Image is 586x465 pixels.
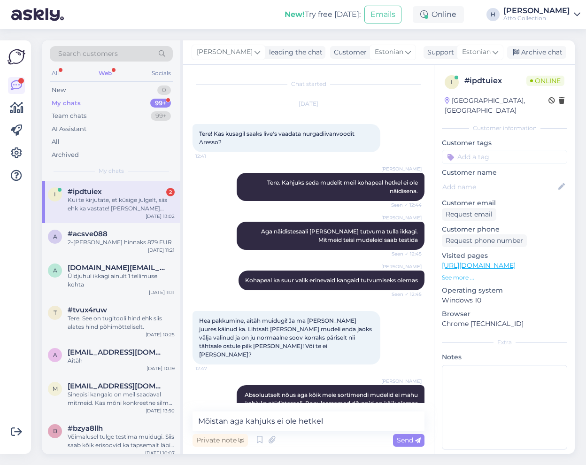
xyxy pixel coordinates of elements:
span: Tere! Kas kusagil saaks live's vaadata nurgadiivanvoodit Aresso? [199,130,356,146]
div: Tere. See on tugitooli hind ehk siis alates hind põhimõtteliselt. [68,314,175,331]
div: [DATE] 11:11 [149,289,175,296]
input: Add a tag [442,150,567,164]
div: AI Assistant [52,124,86,134]
div: Request email [442,208,496,221]
div: 99+ [150,99,171,108]
span: Online [526,76,564,86]
a: [URL][DOMAIN_NAME] [442,261,516,270]
span: Absoluutselt nõus aga kõik meie sortimendi mudelid ei mahu kahjuks näidistesaali. Populaarsemad d... [245,391,419,407]
div: All [50,67,61,79]
span: [PERSON_NAME] [381,165,422,172]
div: [DATE] 10:19 [146,365,175,372]
p: Customer tags [442,138,567,148]
div: Üldjuhul ikkagi ainult 1 tellimuse kohta [68,272,175,289]
div: Request phone number [442,234,527,247]
div: Sinepisi kangaid on meil saadaval mitmeid. Kas mõni konkreetne silma jäänud? [68,390,175,407]
div: [DATE] 10:07 [145,449,175,457]
span: Seen ✓ 12:44 [386,201,422,209]
div: My chats [52,99,81,108]
span: i [54,191,56,198]
div: Customer information [442,124,567,132]
div: Archived [52,150,79,160]
div: Socials [150,67,173,79]
p: Chrome [TECHNICAL_ID] [442,319,567,329]
span: 12:41 [195,153,231,160]
div: Archive chat [507,46,566,59]
span: [PERSON_NAME] [381,214,422,221]
span: anettplaado@gmail.com [68,348,165,356]
a: [PERSON_NAME]Atto Collection [503,7,580,22]
p: Customer email [442,198,567,208]
div: Try free [DATE]: [285,9,361,20]
span: Seen ✓ 12:45 [386,291,422,298]
p: See more ... [442,273,567,282]
div: [DATE] 13:50 [146,407,175,414]
b: New! [285,10,305,19]
p: Customer phone [442,225,567,234]
span: maristamm84@gmail.com [68,382,165,390]
p: Notes [442,352,567,362]
span: a [53,233,57,240]
div: 99+ [151,111,171,121]
span: Hea pakkumine, aitäh muidugi! Ja ma [PERSON_NAME] juures käinud ka. Lihtsalt [PERSON_NAME] mudeli... [199,317,373,358]
div: H [486,8,500,21]
div: Aitäh [68,356,175,365]
span: Estonian [375,47,403,57]
span: Seen ✓ 12:45 [386,250,422,257]
input: Add name [442,182,556,192]
div: [DATE] 13:02 [146,213,175,220]
div: All [52,137,60,147]
textarea: Mõistan aga kahjuks ei ole hetkel [193,411,424,431]
div: Chat started [193,80,424,88]
div: Customer [330,47,367,57]
div: [GEOGRAPHIC_DATA], [GEOGRAPHIC_DATA] [445,96,548,116]
p: Operating system [442,286,567,295]
div: Atto Collection [503,15,570,22]
span: Aga näidistesaali [PERSON_NAME] tutvuma tulla ikkagi. Mitmeid teisi mudeleid saab testida [261,228,419,243]
div: leading the chat [265,47,323,57]
div: # ipdtuiex [464,75,526,86]
div: Kui te kirjutate, et küsige julgelt, siis ehk ka vastate! [PERSON_NAME] tänapäeva kliendid ostava... [68,196,175,213]
img: Askly Logo [8,48,25,66]
span: axel.art@mail.ee [68,263,165,272]
span: Search customers [58,49,118,59]
span: [PERSON_NAME] [381,263,422,270]
span: [PERSON_NAME] [197,47,253,57]
span: [PERSON_NAME] [381,378,422,385]
span: Kohapeal ka suur valik erinevaid kangaid tutvumiseks olemas [245,277,418,284]
span: a [53,267,57,274]
span: i [451,78,453,85]
div: Team chats [52,111,86,121]
div: 2 [166,188,175,196]
div: [PERSON_NAME] [503,7,570,15]
div: 0 [157,85,171,95]
p: Windows 10 [442,295,567,305]
p: Customer name [442,168,567,178]
p: Browser [442,309,567,319]
div: Võimalusel tulge testima muidugi. Siis saab kõik erisoovid ka täpsemalt läbi rääkida, samuti kang... [68,433,175,449]
p: Visited pages [442,251,567,261]
span: #ipdtuiex [68,187,102,196]
div: 2-[PERSON_NAME] hinnaks 879 EUR [68,238,175,247]
span: My chats [99,167,124,175]
div: [DATE] 10:25 [146,331,175,338]
div: [DATE] [193,100,424,108]
span: a [53,351,57,358]
div: Private note [193,434,248,447]
span: b [53,427,57,434]
div: Web [97,67,114,79]
div: New [52,85,66,95]
div: Extra [442,338,567,347]
button: Emails [364,6,401,23]
span: #tvux4ruw [68,306,107,314]
div: Online [413,6,464,23]
div: [DATE] 11:21 [148,247,175,254]
span: m [53,385,58,392]
span: Estonian [462,47,491,57]
span: t [54,309,57,316]
span: 12:47 [195,365,231,372]
span: Tere. Kahjuks seda mudelit meil kohapeal hetkel ei ole näidisena. [267,179,419,194]
span: Send [397,436,421,444]
span: #bzya8llh [68,424,103,433]
div: Support [424,47,454,57]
